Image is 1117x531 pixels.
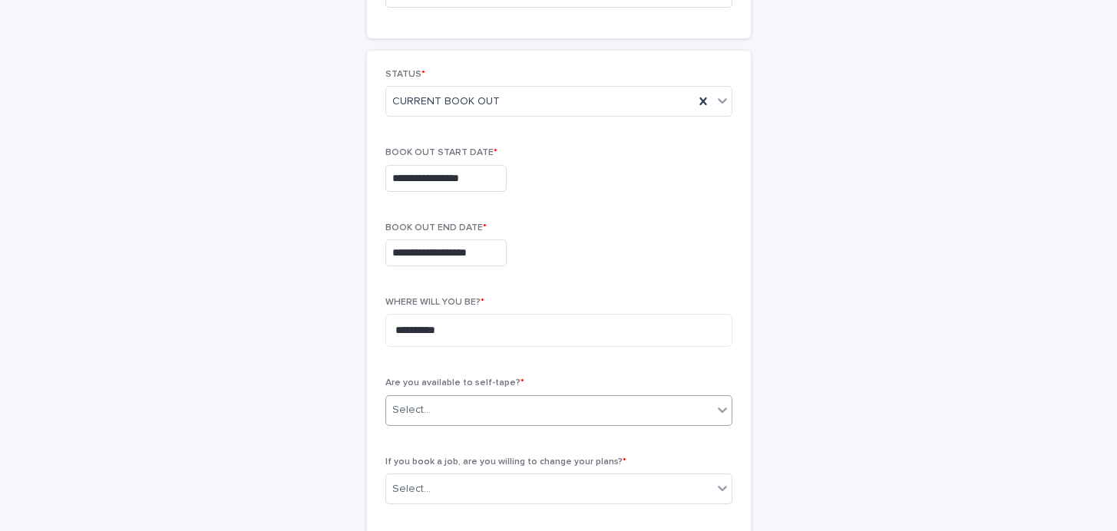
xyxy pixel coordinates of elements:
[392,402,431,418] div: Select...
[385,223,487,233] span: BOOK OUT END DATE
[385,457,626,467] span: If you book a job, are you willing to change your plans?
[385,378,524,388] span: Are you available to self-tape?
[392,94,500,110] span: CURRENT BOOK OUT
[385,70,425,79] span: STATUS
[385,298,484,307] span: WHERE WILL YOU BE?
[392,481,431,497] div: Select...
[385,148,497,157] span: BOOK OUT START DATE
